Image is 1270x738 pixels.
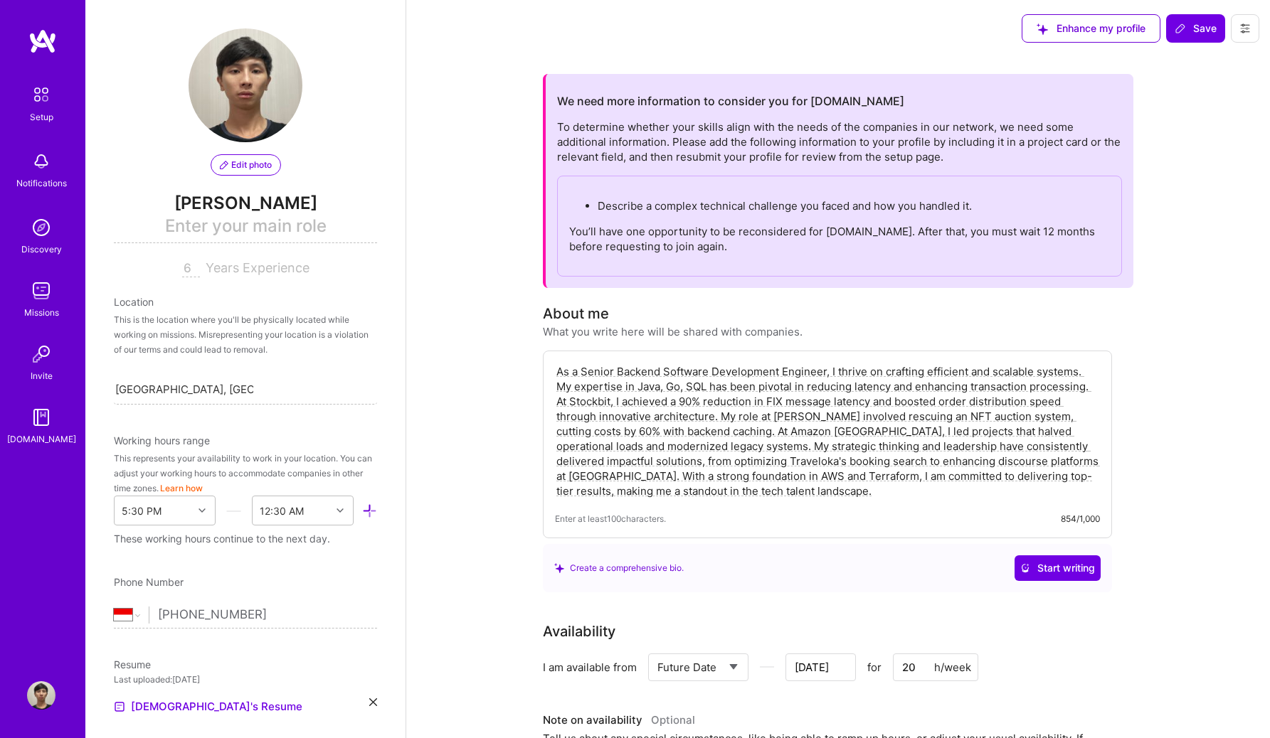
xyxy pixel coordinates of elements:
[114,294,377,309] div: Location
[554,562,564,572] i: icon SuggestedTeams
[160,481,203,496] button: Learn how
[114,531,377,546] div: These working hours continue to the next day.
[27,147,55,176] img: bell
[23,681,59,710] a: User Avatar
[30,109,53,124] div: Setup
[543,660,637,675] div: I am available from
[211,154,281,176] button: Edit photo
[226,503,241,518] i: icon HorizontalInLineDivider
[369,698,377,706] i: icon Close
[114,312,377,357] div: This is the location where you'll be physically located while working on missions. Misrepresentin...
[122,503,162,518] div: 5:30 PM
[759,659,776,675] i: icon HorizontalInLineDivider
[554,560,684,575] div: Create a comprehensive bio.
[1061,511,1100,526] div: 854/1,000
[1020,563,1030,573] i: icon CrystalBallWhite
[28,28,57,54] img: logo
[557,119,1122,277] div: To determine whether your skills align with the needs of the companies in our network, we need so...
[158,594,377,636] input: +1 (000) 000-0000
[27,277,55,305] img: teamwork
[1166,14,1225,43] button: Save
[1015,555,1101,581] button: Start writing
[543,324,803,339] div: What you write here will be shared with companies.
[114,658,151,670] span: Resume
[114,672,377,687] div: Last uploaded: [DATE]
[543,621,615,642] div: Availability
[26,80,56,109] img: setup
[555,363,1100,500] textarea: As a Senior Backend Software Development Engineer, I thrive on crafting efficient and scalable sy...
[31,368,53,383] div: Invite
[934,660,971,675] div: h/week
[651,713,695,727] span: Optional
[260,503,304,518] div: 12:30 AM
[337,507,344,514] i: icon Chevron
[114,701,125,712] img: Resume
[543,303,609,324] div: About me
[114,698,302,715] a: [DEMOGRAPHIC_DATA]'s Resume
[24,305,59,320] div: Missions
[206,260,309,275] span: Years Experience
[1020,561,1095,575] span: Start writing
[557,95,904,108] h2: We need more information to consider you for [DOMAIN_NAME]
[27,213,55,242] img: discovery
[7,432,76,446] div: [DOMAIN_NAME]
[27,403,55,432] img: guide book
[220,161,228,169] i: icon PencilPurple
[569,224,1110,254] p: You’ll have one opportunity to be reconsidered for [DOMAIN_NAME]. After that, you must wait 12 mo...
[189,28,302,142] img: User Avatar
[555,511,666,526] span: Enter at least 100 characters.
[182,260,200,277] input: XX
[867,660,882,675] span: for
[598,198,1110,213] p: Describe a complex technical challenge you faced and how you handled it.
[21,242,62,257] div: Discovery
[27,681,55,710] img: User Avatar
[114,576,184,588] span: Phone Number
[893,653,978,681] input: XX
[114,193,377,214] span: [PERSON_NAME]
[199,507,206,514] i: icon Chevron
[114,451,377,496] div: This represents your availability to work in your location. You can adjust your working hours to ...
[114,214,377,243] span: Enter your main role
[1166,14,1225,43] div: null
[114,434,210,446] span: Working hours range
[543,710,695,731] div: Note on availability
[220,159,272,171] span: Edit photo
[1175,21,1217,36] span: Save
[27,340,55,368] img: Invite
[16,176,67,191] div: Notifications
